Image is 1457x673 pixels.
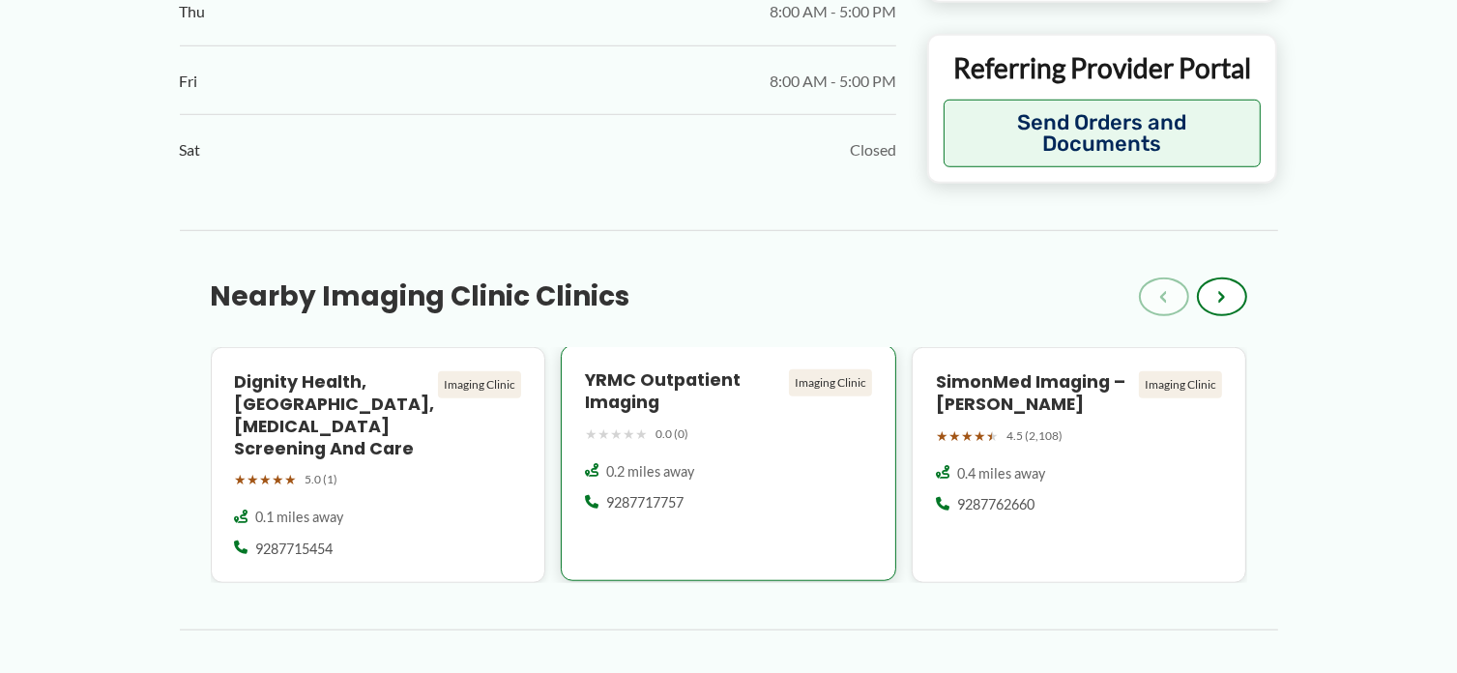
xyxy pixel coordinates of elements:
[597,422,610,447] span: ★
[986,424,999,449] span: ★
[770,67,896,96] span: 8:00 AM - 5:00 PM
[180,67,198,96] span: Fri
[957,495,1034,514] span: 9287762660
[606,462,694,482] span: 0.2 miles away
[306,469,338,490] span: 5.0 (1)
[1006,425,1063,447] span: 4.5 (2,108)
[235,371,431,459] h4: Dignity Health, [GEOGRAPHIC_DATA], [MEDICAL_DATA] Screening and Care
[948,424,961,449] span: ★
[957,464,1045,483] span: 0.4 miles away
[1139,371,1222,398] div: Imaging Clinic
[936,424,948,449] span: ★
[944,100,1262,167] button: Send Orders and Documents
[211,279,630,314] h3: Nearby Imaging Clinic Clinics
[1160,285,1168,308] span: ‹
[285,467,298,492] span: ★
[248,467,260,492] span: ★
[235,467,248,492] span: ★
[606,493,684,512] span: 9287717757
[656,424,688,445] span: 0.0 (0)
[789,369,872,396] div: Imaging Clinic
[974,424,986,449] span: ★
[610,422,623,447] span: ★
[260,467,273,492] span: ★
[180,135,201,164] span: Sat
[1218,285,1226,308] span: ›
[850,135,896,164] span: Closed
[623,422,635,447] span: ★
[585,422,597,447] span: ★
[561,347,896,583] a: YRMC Outpatient Imaging Imaging Clinic ★★★★★ 0.0 (0) 0.2 miles away 9287717757
[585,369,781,414] h4: YRMC Outpatient Imaging
[273,467,285,492] span: ★
[438,371,521,398] div: Imaging Clinic
[1197,278,1247,316] button: ›
[936,371,1132,416] h4: SimonMed Imaging – [PERSON_NAME]
[944,50,1262,85] p: Referring Provider Portal
[256,508,344,527] span: 0.1 miles away
[635,422,648,447] span: ★
[256,540,334,559] span: 9287715454
[1139,278,1189,316] button: ‹
[961,424,974,449] span: ★
[912,347,1247,583] a: SimonMed Imaging – [PERSON_NAME] Imaging Clinic ★★★★★ 4.5 (2,108) 0.4 miles away 9287762660
[211,347,546,583] a: Dignity Health, [GEOGRAPHIC_DATA], [MEDICAL_DATA] Screening and Care Imaging Clinic ★★★★★ 5.0 (1)...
